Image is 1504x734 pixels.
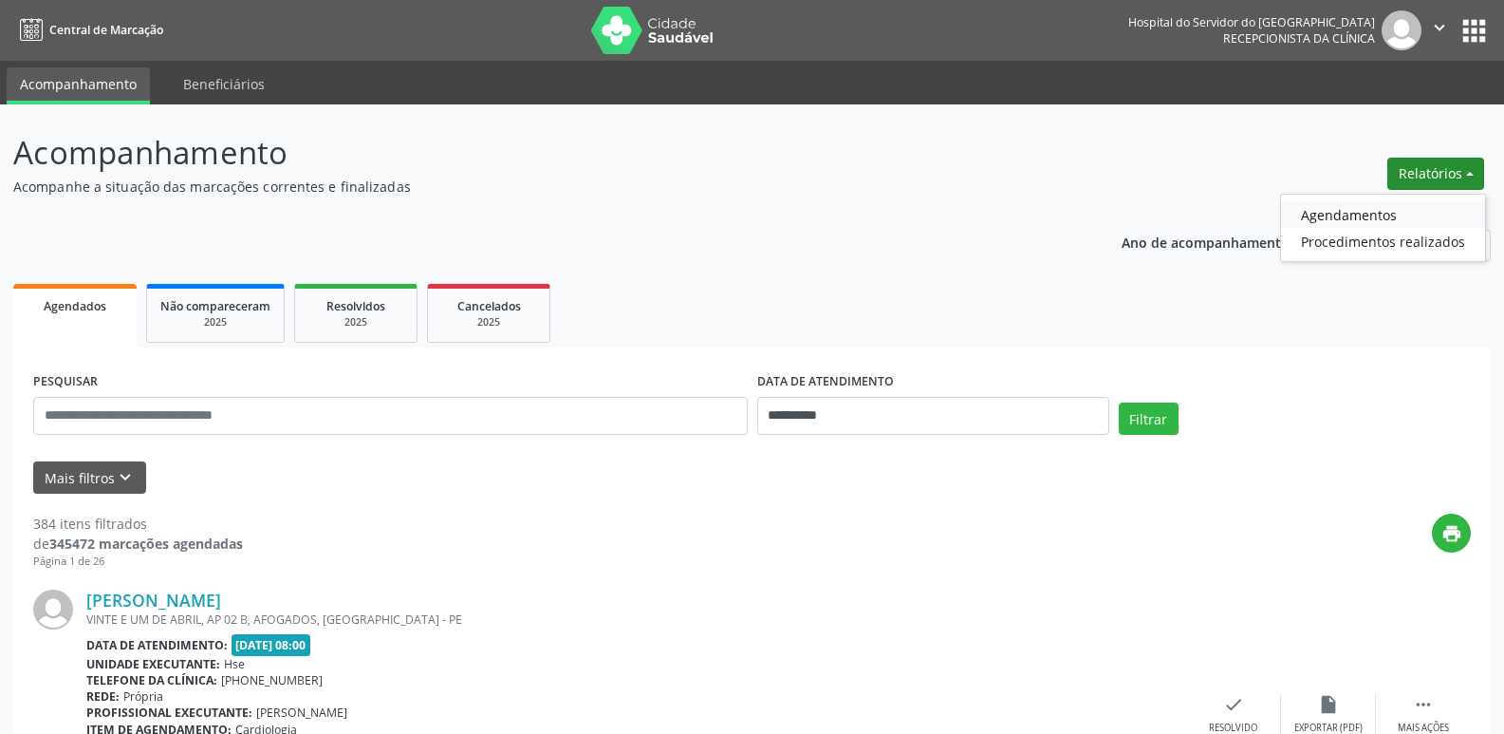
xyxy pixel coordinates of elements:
[86,672,217,688] b: Telefone da clínica:
[86,656,220,672] b: Unidade executante:
[13,177,1048,197] p: Acompanhe a situação das marcações correntes e finalizadas
[1382,10,1421,50] img: img
[170,67,278,101] a: Beneficiários
[232,634,311,656] span: [DATE] 08:00
[1458,14,1491,47] button: apps
[1122,230,1290,254] p: Ano de acompanhamento
[115,467,136,488] i: keyboard_arrow_down
[1413,694,1434,715] i: 
[1281,228,1485,254] a: Procedimentos realizados
[1223,30,1375,47] span: Recepcionista da clínica
[33,461,146,495] button: Mais filtroskeyboard_arrow_down
[1387,158,1484,190] button: Relatórios
[49,535,243,553] strong: 345472 marcações agendadas
[441,315,536,329] div: 2025
[1280,194,1486,262] ul: Relatórios
[33,367,98,397] label: PESQUISAR
[1441,523,1462,544] i: print
[1318,694,1339,715] i: insert_drive_file
[1281,201,1485,228] a: Agendamentos
[256,705,347,721] span: [PERSON_NAME]
[221,672,323,688] span: [PHONE_NUMBER]
[1119,403,1179,435] button: Filtrar
[44,298,106,314] span: Agendados
[308,315,403,329] div: 2025
[33,590,73,630] img: img
[33,534,243,554] div: de
[457,298,521,314] span: Cancelados
[224,656,245,672] span: Hse
[33,514,243,534] div: 384 itens filtrados
[123,688,163,705] span: Própria
[1429,17,1450,38] i: 
[160,298,270,314] span: Não compareceram
[13,14,163,46] a: Central de Marcação
[86,612,1186,628] div: VINTE E UM DE ABRIL, AP 02 B, AFOGADOS, [GEOGRAPHIC_DATA] - PE
[757,367,894,397] label: DATA DE ATENDIMENTO
[160,315,270,329] div: 2025
[86,637,228,653] b: Data de atendimento:
[1432,514,1471,553] button: print
[86,705,252,721] b: Profissional executante:
[33,554,243,570] div: Página 1 de 26
[49,22,163,38] span: Central de Marcação
[1128,14,1375,30] div: Hospital do Servidor do [GEOGRAPHIC_DATA]
[7,67,150,104] a: Acompanhamento
[86,688,120,705] b: Rede:
[1421,10,1458,50] button: 
[1223,694,1244,715] i: check
[86,590,221,611] a: [PERSON_NAME]
[326,298,385,314] span: Resolvidos
[13,129,1048,177] p: Acompanhamento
